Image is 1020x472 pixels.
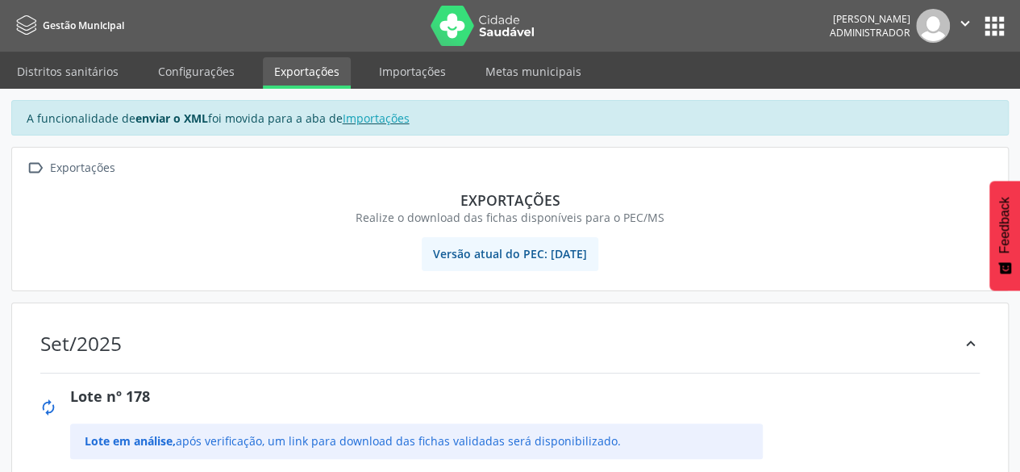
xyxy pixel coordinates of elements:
button:  [950,9,980,43]
i: autorenew [40,399,57,416]
span: Versão atual do PEC: [DATE] [422,237,598,271]
a: Exportações [263,57,351,89]
i:  [23,157,47,180]
strong: enviar o XML [135,111,208,126]
a: Gestão Municipal [11,12,124,39]
a: Distritos sanitários [6,57,130,86]
a: Configurações [147,57,246,86]
div: Set/2025 [40,332,122,355]
span: Feedback [997,197,1012,253]
div: Exportações [35,191,985,209]
span: Gestão Municipal [43,19,124,32]
i: keyboard_arrow_up [962,335,980,353]
span: Lote em análise, [85,433,176,449]
button: Feedback - Mostrar pesquisa [989,181,1020,290]
div: Exportações [47,157,118,180]
span: Administrador [830,26,910,40]
div: Lote nº 178 [70,386,994,407]
a: Importações [368,57,457,86]
div: Realize o download das fichas disponíveis para o PEC/MS [35,209,985,226]
div: A funcionalidade de foi movida para a aba de [11,100,1009,136]
div: keyboard_arrow_up [962,332,980,355]
a: Metas municipais [474,57,593,86]
i:  [956,15,974,32]
div: [PERSON_NAME] [830,12,910,26]
a: Importações [343,111,410,126]
button: apps [980,12,1009,40]
img: img [916,9,950,43]
a:  Exportações [23,157,118,180]
span: após verificação, um link para download das fichas validadas será disponibilizado. [85,433,621,449]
